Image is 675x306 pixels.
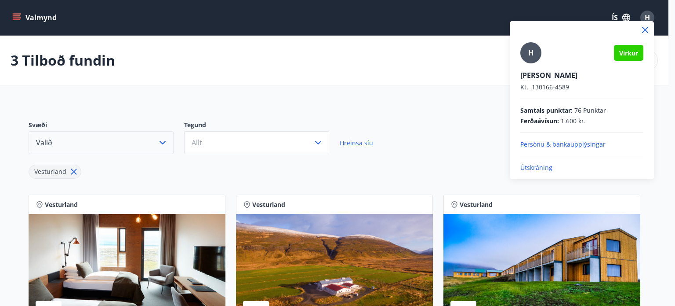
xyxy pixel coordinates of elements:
[528,48,533,58] span: H
[520,140,643,149] p: Persónu & bankaupplýsingar
[520,106,573,115] span: Samtals punktar :
[520,117,559,125] span: Ferðaávísun :
[574,106,606,115] span: 76 Punktar
[561,117,586,125] span: 1.600 kr.
[520,83,643,92] p: 130166-4589
[520,83,528,91] span: Kt.
[520,70,643,80] p: [PERSON_NAME]
[520,163,643,172] p: Útskráning
[619,49,638,57] span: Virkur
